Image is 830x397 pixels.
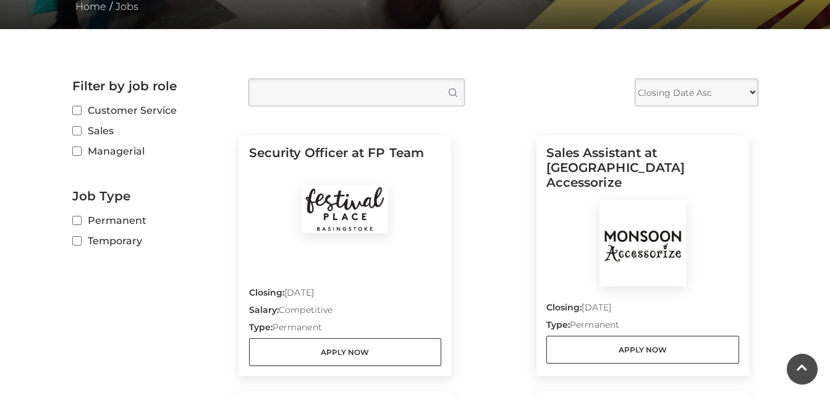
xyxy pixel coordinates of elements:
h5: Security Officer at FP Team [249,145,442,185]
label: Customer Service [72,103,230,118]
p: Permanent [546,318,739,336]
strong: Closing: [249,287,285,298]
p: [DATE] [249,286,442,304]
h2: Filter by job role [72,79,230,93]
strong: Type: [546,319,570,330]
a: Home [72,1,109,12]
label: Sales [72,123,230,139]
strong: Type: [249,322,273,333]
a: Apply Now [546,336,739,364]
h2: Job Type [72,189,230,203]
p: Competitive [249,304,442,321]
p: [DATE] [546,301,739,318]
p: Permanent [249,321,442,338]
strong: Closing: [546,302,582,313]
a: Jobs [112,1,142,12]
label: Managerial [72,143,230,159]
h5: Sales Assistant at [GEOGRAPHIC_DATA] Accessorize [546,145,739,200]
label: Temporary [72,233,230,249]
img: Festival Place [302,185,388,233]
img: Monsoon [599,200,686,286]
label: Permanent [72,213,230,228]
a: Apply Now [249,338,442,366]
strong: Salary: [249,304,279,315]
